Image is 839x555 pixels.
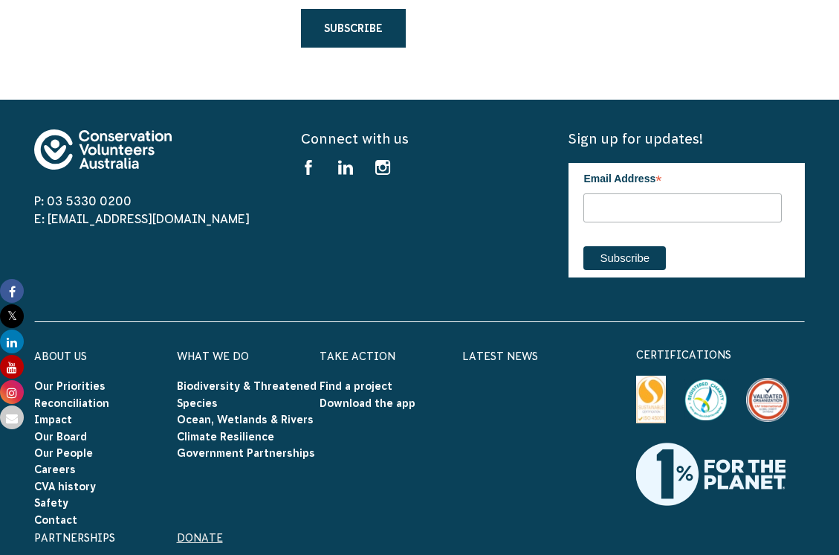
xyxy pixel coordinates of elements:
a: Our Priorities [34,380,106,392]
h5: Sign up for updates! [568,129,805,148]
a: Our Board [34,431,87,443]
a: Our People [34,447,93,459]
a: Careers [34,463,76,475]
a: Government Partnerships [177,447,315,459]
a: Latest News [462,350,538,362]
a: Reconciliation [34,397,109,409]
a: Biodiversity & Threatened Species [177,380,317,408]
a: Donate [177,532,223,544]
a: About Us [34,350,87,362]
p: certifications [636,346,806,364]
a: E: [EMAIL_ADDRESS][DOMAIN_NAME] [34,212,250,225]
a: Download the app [320,397,415,409]
a: CVA history [34,481,96,493]
a: What We Do [177,350,249,362]
a: Partnerships [34,532,115,544]
label: Email Address [583,163,782,191]
a: Climate Resilience [177,431,274,443]
a: Ocean, Wetlands & Rivers [177,414,314,426]
a: Contact [34,514,77,526]
img: logo-footer.svg [34,129,172,170]
a: Safety [34,497,68,509]
a: P: 03 5330 0200 [34,194,132,208]
a: Take Action [320,350,395,362]
a: Find a project [320,380,392,392]
a: Impact [34,414,72,426]
a: Subscribe [301,9,406,48]
h5: Connect with us [301,129,537,148]
input: Subscribe [583,246,666,270]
